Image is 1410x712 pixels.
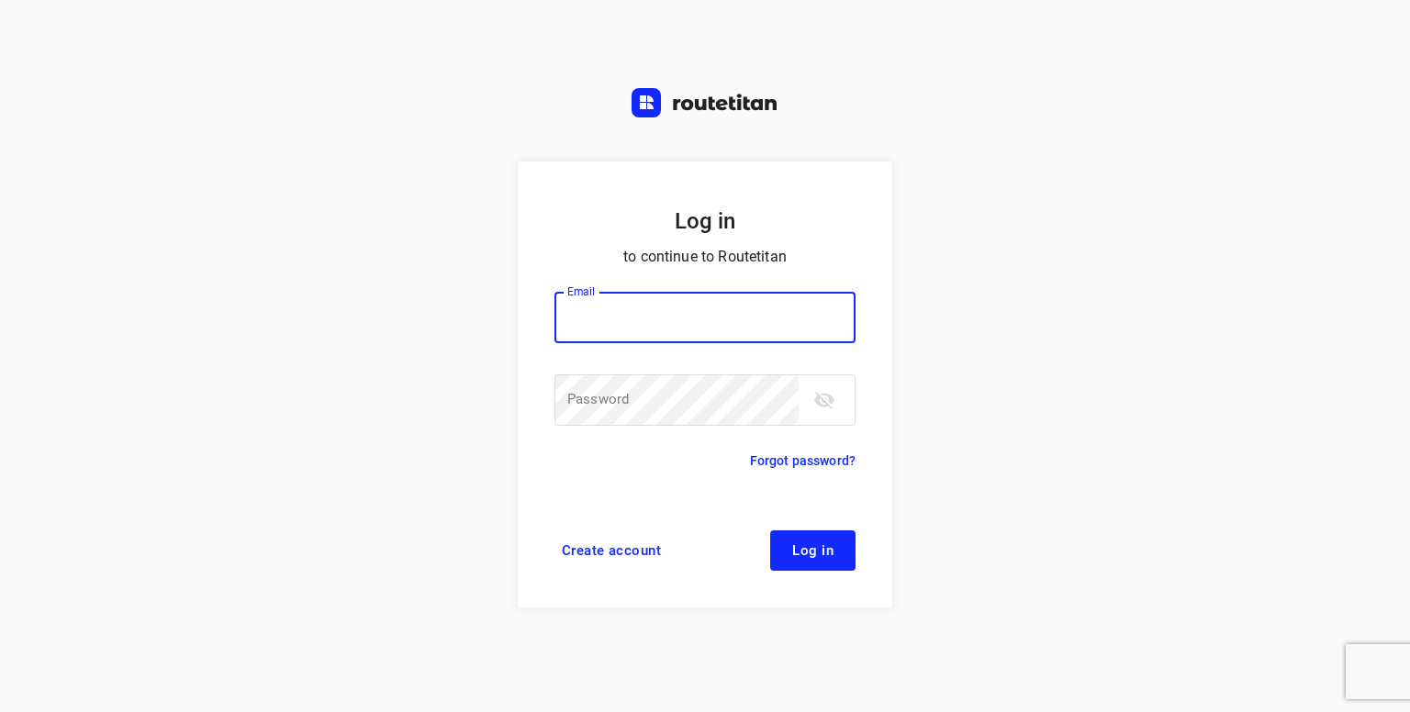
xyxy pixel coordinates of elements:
span: Log in [792,543,834,558]
img: Routetitan [632,88,778,117]
button: Log in [770,530,856,571]
a: Create account [554,530,668,571]
button: toggle password visibility [806,382,843,418]
p: to continue to Routetitan [554,244,856,270]
a: Forgot password? [750,450,856,472]
span: Create account [562,543,661,558]
a: Routetitan [632,88,778,122]
h5: Log in [554,206,856,237]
